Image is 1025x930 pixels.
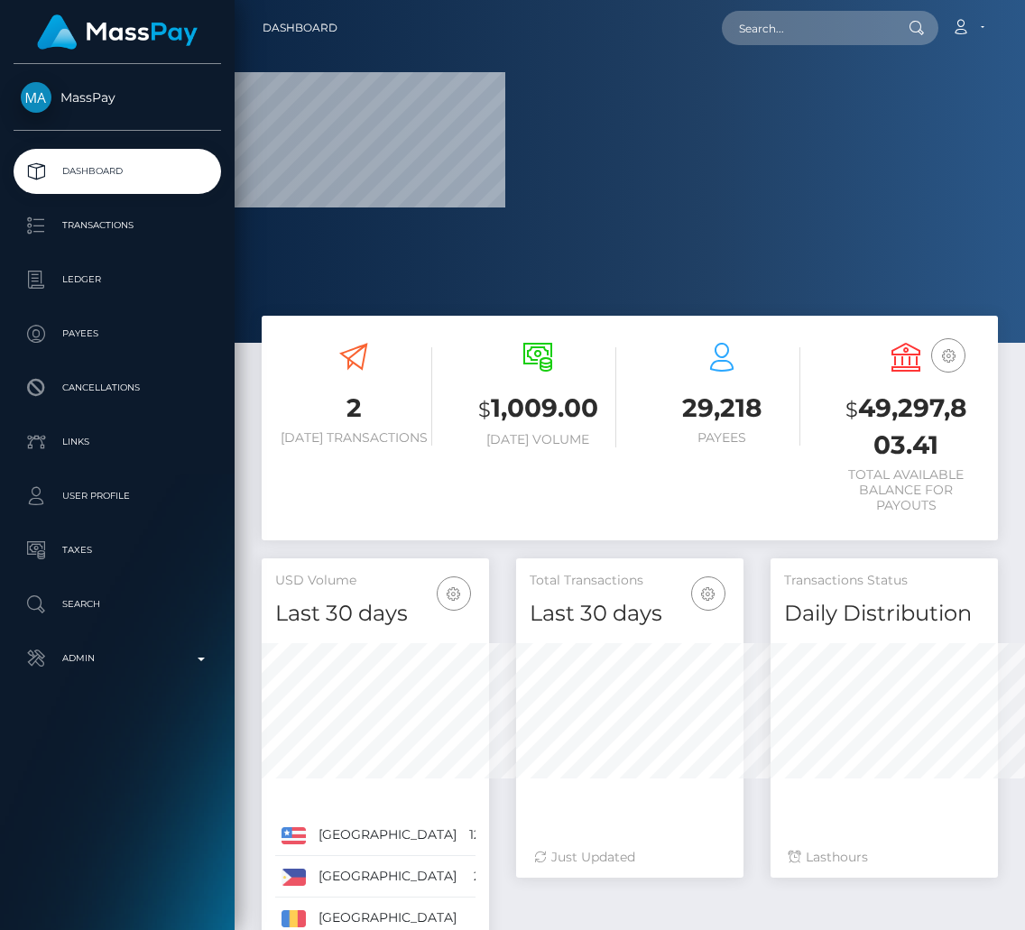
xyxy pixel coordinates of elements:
span: MassPay [14,89,221,106]
small: $ [845,397,858,422]
h6: Payees [643,430,800,446]
td: [GEOGRAPHIC_DATA] [312,856,463,898]
td: 12 [463,815,487,856]
p: Ledger [21,266,214,293]
p: Payees [21,320,214,347]
img: MassPay [21,82,51,113]
img: US.png [282,827,306,843]
a: Links [14,419,221,465]
p: User Profile [21,483,214,510]
h5: Transactions Status [784,572,984,590]
h3: 49,297,803.41 [827,391,984,463]
img: PH.png [282,869,306,885]
h4: Last 30 days [530,598,730,630]
a: Transactions [14,203,221,248]
h6: [DATE] Transactions [275,430,432,446]
a: User Profile [14,474,221,519]
div: Last hours [789,848,980,867]
img: MassPay Logo [37,14,198,50]
td: 2 [463,856,487,898]
h5: Total Transactions [530,572,730,590]
a: Cancellations [14,365,221,410]
a: Payees [14,311,221,356]
h3: 29,218 [643,391,800,426]
p: Search [21,591,214,618]
p: Cancellations [21,374,214,401]
td: [GEOGRAPHIC_DATA] [312,815,463,856]
h5: USD Volume [275,572,476,590]
a: Taxes [14,528,221,573]
a: Ledger [14,257,221,302]
h4: Last 30 days [275,598,476,630]
h6: Total Available Balance for Payouts [827,467,984,512]
a: Dashboard [263,9,337,47]
p: Taxes [21,537,214,564]
a: Dashboard [14,149,221,194]
p: Admin [21,645,214,672]
div: Just Updated [534,848,725,867]
small: $ [478,397,491,422]
h3: 2 [275,391,432,426]
h4: Daily Distribution [784,598,984,630]
h3: 1,009.00 [459,391,616,428]
a: Search [14,582,221,627]
a: Admin [14,636,221,681]
p: Transactions [21,212,214,239]
p: Links [21,428,214,456]
input: Search... [722,11,891,45]
h6: [DATE] Volume [459,432,616,447]
img: RO.png [282,910,306,926]
p: Dashboard [21,158,214,185]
